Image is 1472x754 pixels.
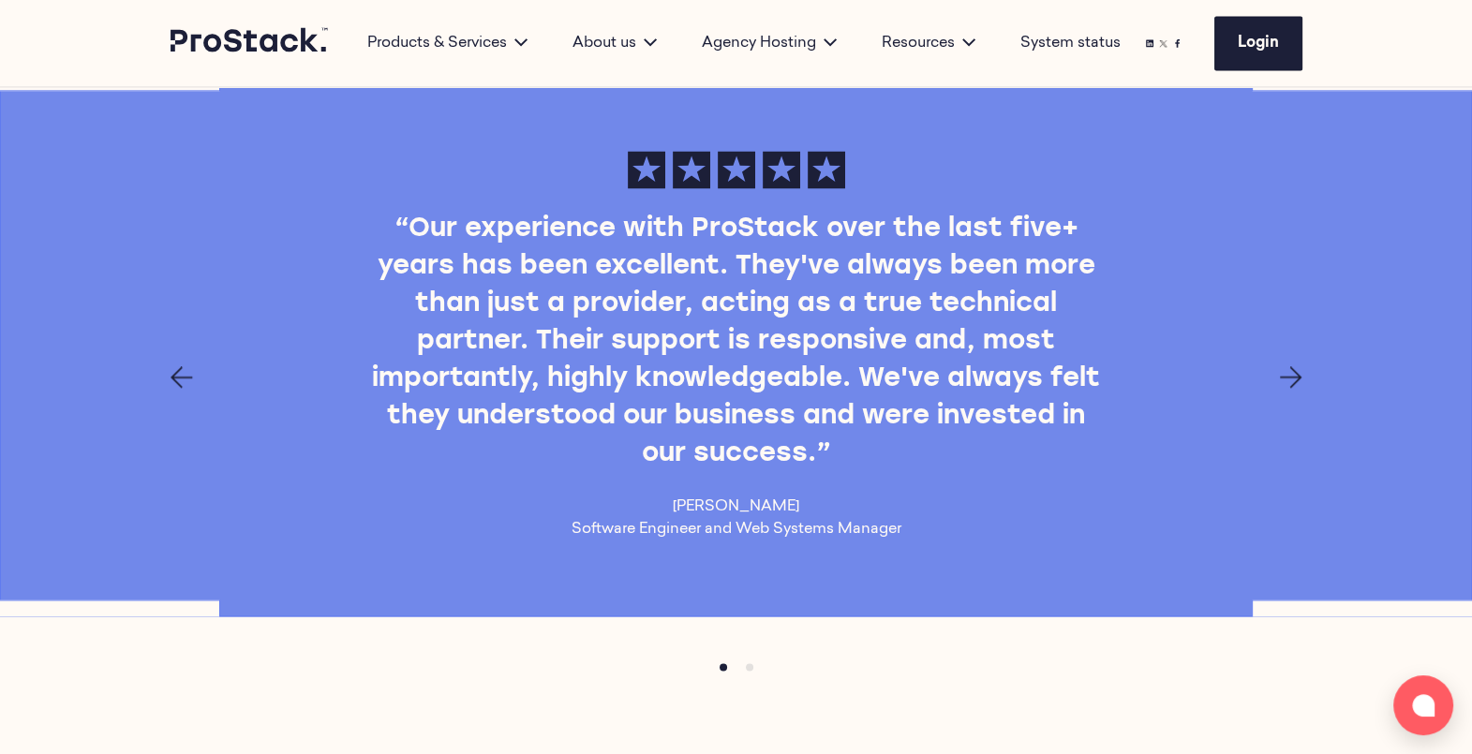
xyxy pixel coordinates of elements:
[171,366,193,389] button: Previous page
[679,32,859,54] div: Agency Hosting
[368,211,1104,473] p: “Our experience with ProStack over the last five+ years has been excellent. They've always been m...
[171,27,330,59] a: Prostack logo
[859,32,998,54] div: Resources
[1280,366,1302,389] button: Next page
[572,518,901,540] p: Software Engineer and Web Systems Manager
[1214,16,1302,70] a: Login
[550,32,679,54] div: About us
[345,32,550,54] div: Products & Services
[1238,36,1279,51] span: Login
[710,654,736,680] button: Item 0
[572,495,901,518] p: [PERSON_NAME]
[1393,675,1453,735] button: Open chat window
[1020,32,1121,54] a: System status
[736,654,763,680] button: Item 1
